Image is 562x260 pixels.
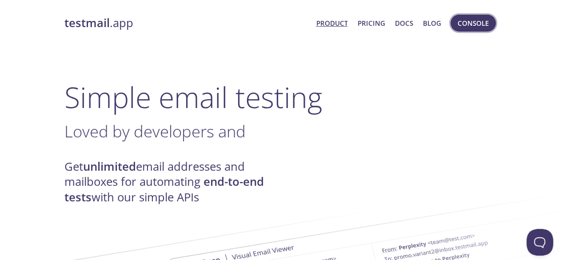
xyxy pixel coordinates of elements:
[83,159,136,174] strong: unlimited
[64,159,281,205] h4: Get email addresses and mailboxes for automating with our simple APIs
[357,17,385,29] a: Pricing
[423,17,441,29] a: Blog
[316,17,347,29] a: Product
[64,15,110,31] strong: testmail
[64,80,498,114] h1: Simple email testing
[395,17,413,29] a: Docs
[64,16,309,31] a: testmail.app
[64,174,264,204] strong: end-to-end tests
[526,229,553,256] iframe: Help Scout Beacon - Open
[450,15,496,32] button: Console
[64,120,246,142] span: Loved by developers and
[458,17,489,29] span: Console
